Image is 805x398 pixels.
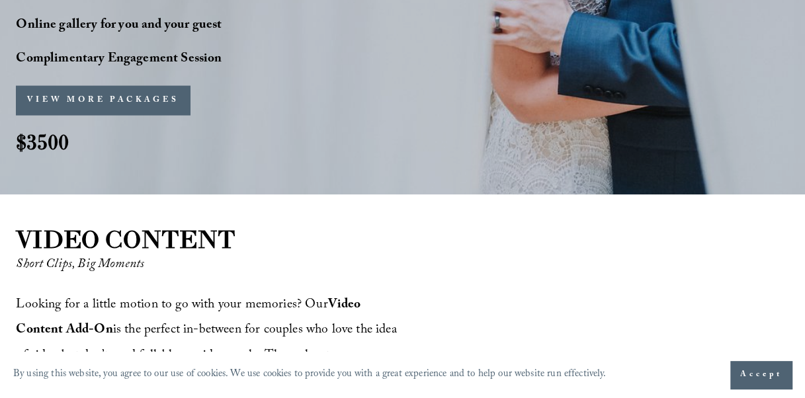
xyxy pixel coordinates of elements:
em: Short Clips, Big Moments [16,255,144,276]
button: Accept [730,361,792,389]
strong: Online gallery for you and your guest [16,15,222,37]
p: By using this website, you agree to our use of cookies. We use cookies to provide you with a grea... [13,365,606,385]
span: Accept [740,368,782,381]
strong: VIDEO CONTENT [16,223,235,255]
strong: Complimentary Engagement Session [16,49,222,71]
button: VIEW MORE PACKAGES [16,86,190,115]
strong: $3500 [16,128,69,155]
